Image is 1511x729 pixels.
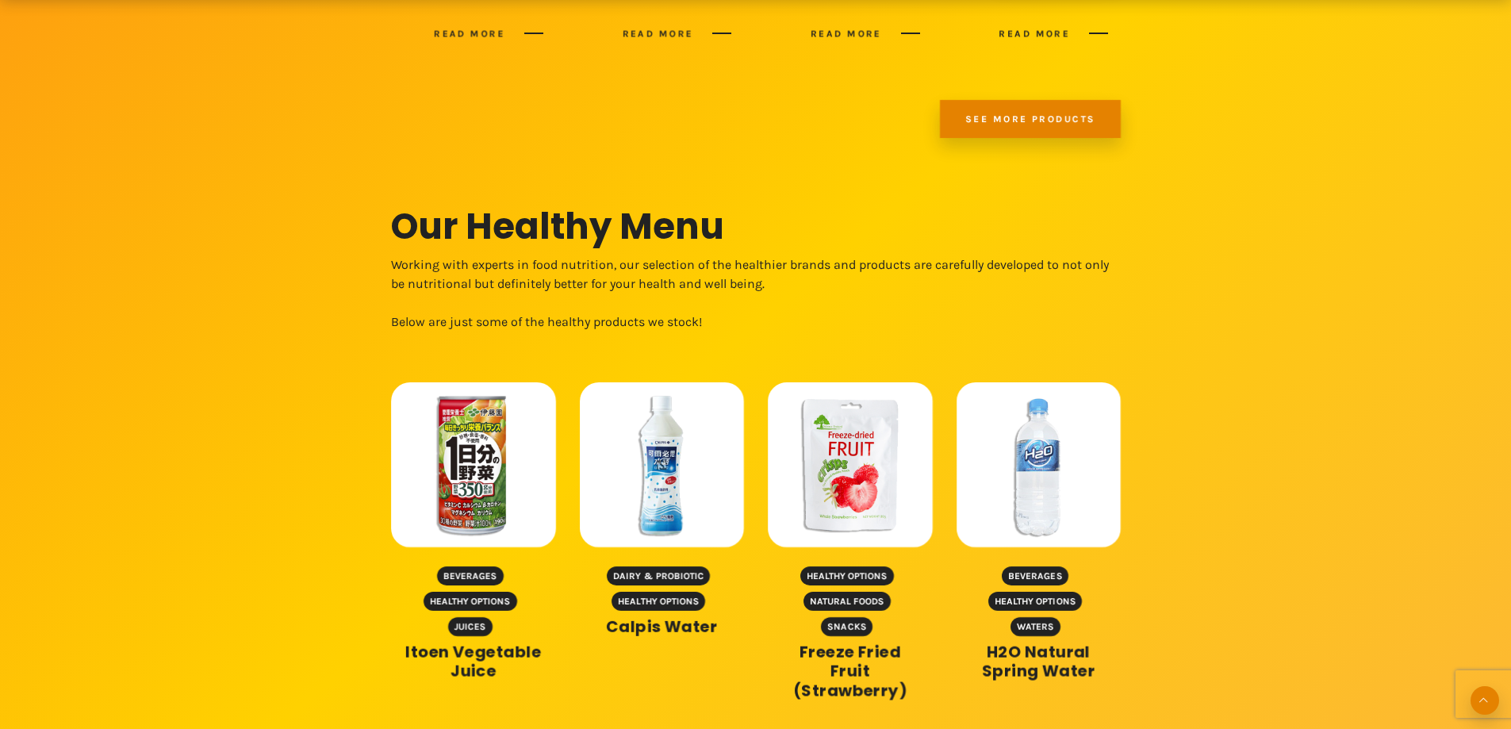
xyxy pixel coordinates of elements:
a: Read more [810,24,919,43]
a: Healthy Options [423,592,516,611]
a: Beverages [436,566,503,585]
p: Below are just some of the healthy products we stock! [391,313,1121,332]
a: Waters [1010,617,1060,636]
a: Itoen Vegetable Juice [405,641,541,682]
a: Snacks [821,617,872,636]
img: 0031_calpis-water-300x300.png [579,382,744,547]
a: Read more [622,24,731,43]
a: Beverages [1002,566,1068,585]
a: See more products [940,100,1121,138]
p: Working with experts in food nutrition, our selection of the healthier brands and products are ca... [391,255,1121,294]
h2: Our Healthy Menu [391,208,1121,246]
a: Natural Foods [803,592,890,611]
a: Healthy Options [612,592,705,611]
a: Healthy Options [988,592,1082,611]
a: Dairy & Probiotic [607,566,710,585]
a: H2O Natural Spring Water [981,641,1095,682]
img: 0026_freezedriedfruit-300x300.png [768,382,933,547]
a: Calpis Water [605,616,717,638]
a: Freeze Fried Fruit (Strawberry) [792,641,907,701]
a: Healthy Options [800,566,893,585]
a: Read more [999,24,1108,43]
img: 0044_itoen-ichinichibunyasai-300x300.png [391,382,556,547]
a: Read more [433,24,543,43]
img: 0025_h2o_natural_spring_water-300x300.png [956,382,1121,547]
a: Juices [447,617,492,636]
